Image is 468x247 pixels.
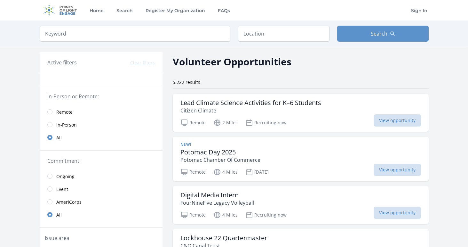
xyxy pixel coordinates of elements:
span: In-Person [56,122,77,128]
span: Remote [56,109,73,115]
legend: Issue area [45,234,69,242]
p: Recruiting now [245,211,287,219]
a: Ongoing [40,170,163,183]
p: FourNineFive Legacy Volleyball [180,199,254,207]
span: Event [56,186,68,193]
p: Potomac Chamber Of Commerce [180,156,260,164]
h2: Volunteer Opportunities [173,54,291,69]
span: Search [371,30,387,37]
p: 2 Miles [213,119,238,127]
p: Remote [180,168,206,176]
a: All [40,208,163,221]
span: View opportunity [374,114,421,127]
h3: Potomac Day 2025 [180,148,260,156]
h3: Lockhouse 22 Quartermaster [180,234,267,242]
a: All [40,131,163,144]
span: New! [180,142,191,147]
h3: Lead Climate Science Activities for K–6 Students [180,99,321,107]
p: [DATE] [245,168,269,176]
p: 4 Miles [213,168,238,176]
span: All [56,212,62,218]
legend: Commitment: [47,157,155,165]
p: Remote [180,119,206,127]
a: In-Person [40,118,163,131]
span: 5,222 results [173,79,200,85]
a: Remote [40,105,163,118]
span: AmeriCorps [56,199,82,205]
legend: In-Person or Remote: [47,93,155,100]
h3: Digital Media Intern [180,191,254,199]
h3: Active filters [47,59,77,66]
a: AmeriCorps [40,195,163,208]
a: Event [40,183,163,195]
input: Location [238,26,329,42]
a: New! Potomac Day 2025 Potomac Chamber Of Commerce Remote 4 Miles [DATE] View opportunity [173,137,429,181]
span: All [56,135,62,141]
p: 4 Miles [213,211,238,219]
span: Ongoing [56,173,75,180]
button: Clear filters [130,60,155,66]
button: Search [337,26,429,42]
p: Recruiting now [245,119,287,127]
p: Remote [180,211,206,219]
span: View opportunity [374,207,421,219]
a: Lead Climate Science Activities for K–6 Students Citizen Climate Remote 2 Miles Recruiting now Vi... [173,94,429,132]
span: View opportunity [374,164,421,176]
p: Citizen Climate [180,107,321,114]
a: Digital Media Intern FourNineFive Legacy Volleyball Remote 4 Miles Recruiting now View opportunity [173,186,429,224]
input: Keyword [40,26,230,42]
